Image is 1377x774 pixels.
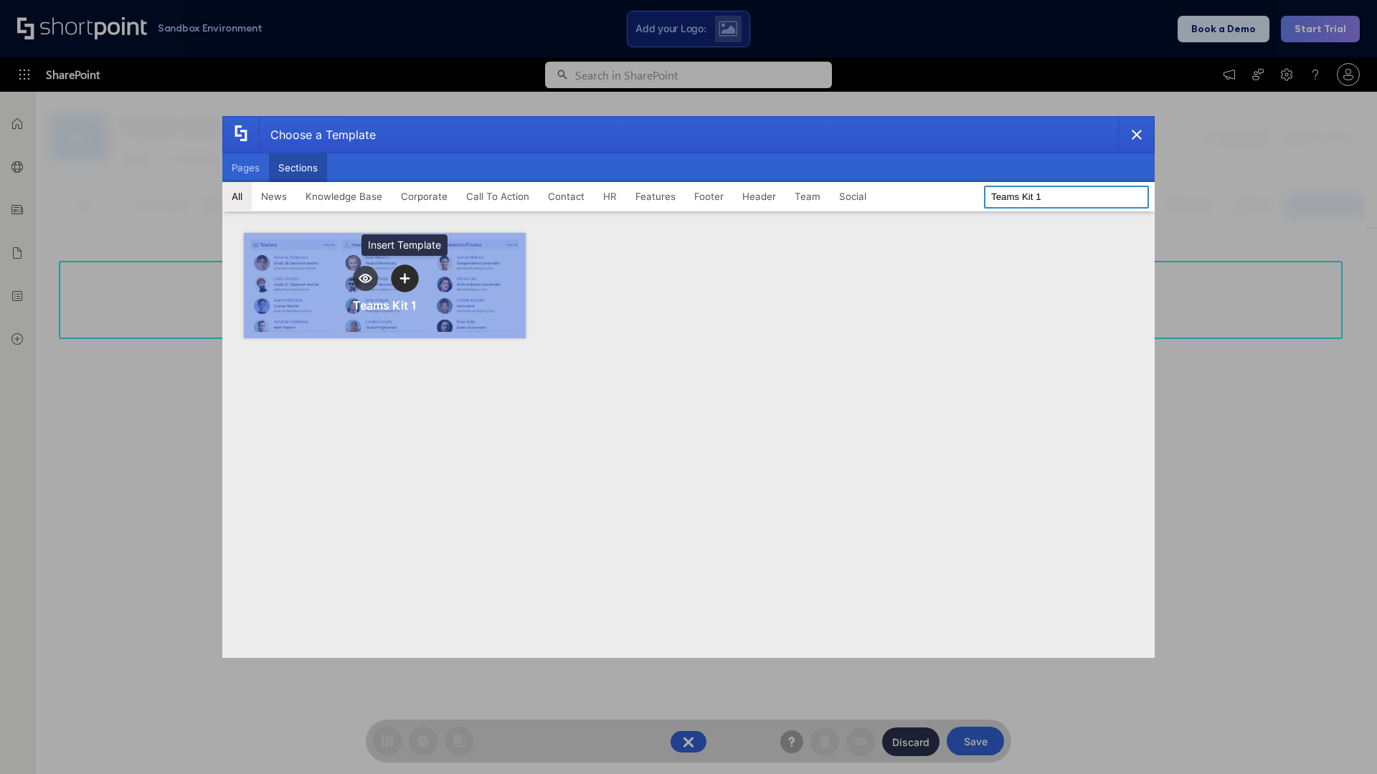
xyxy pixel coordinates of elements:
button: Social [830,182,876,211]
button: Sections [269,153,327,182]
div: template selector [222,116,1155,658]
button: All [222,182,252,211]
iframe: Chat Widget [1305,705,1377,774]
div: Teams Kit 1 [353,298,417,312]
button: HR [594,182,626,211]
input: Search [984,186,1149,209]
button: News [252,182,296,211]
button: Call To Action [457,182,539,211]
button: Corporate [392,182,457,211]
div: Choose a Template [259,117,376,153]
button: Knowledge Base [296,182,392,211]
button: Contact [539,182,594,211]
button: Team [785,182,830,211]
button: Pages [222,153,269,182]
button: Features [626,182,685,211]
button: Header [733,182,785,211]
button: Footer [685,182,733,211]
